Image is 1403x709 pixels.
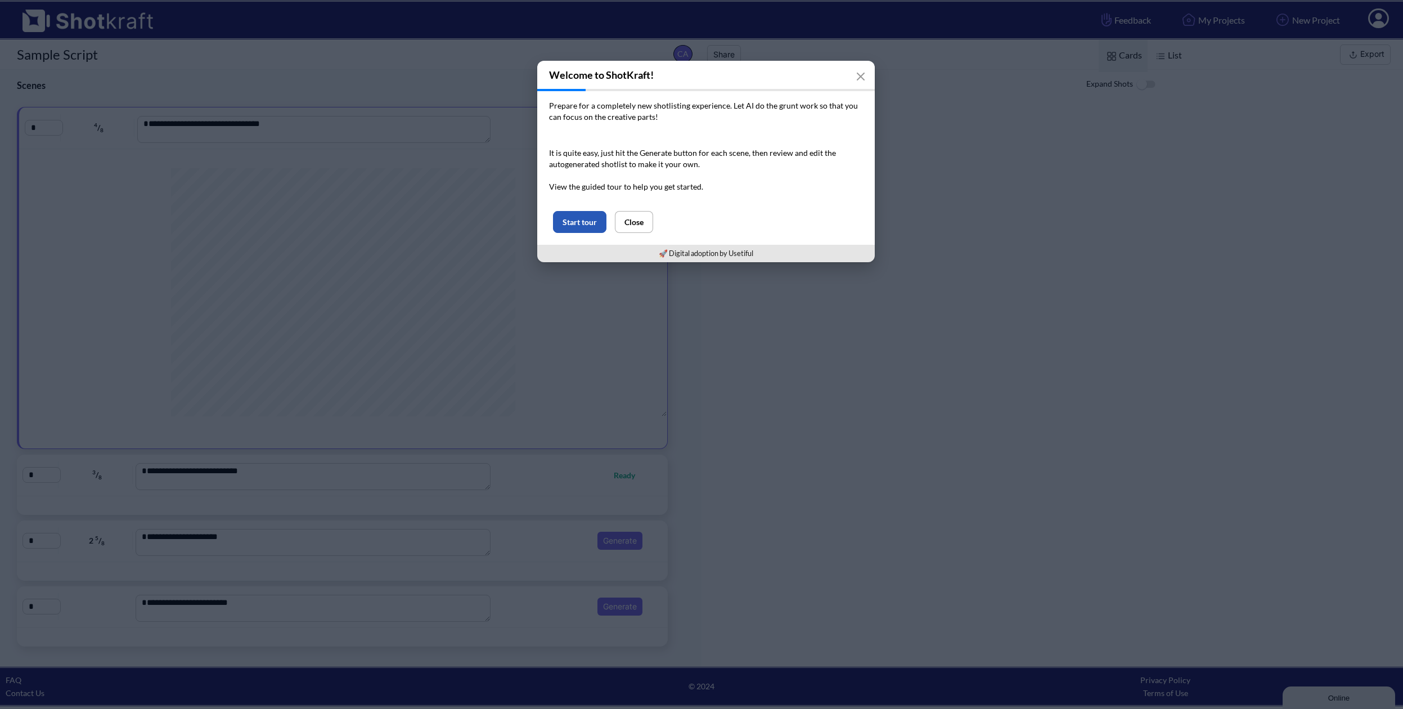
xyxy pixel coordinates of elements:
[537,61,875,89] h3: Welcome to ShotKraft!
[8,10,104,18] div: Online
[615,211,653,233] button: Close
[549,101,732,110] span: Prepare for a completely new shotlisting experience.
[549,147,863,192] p: It is quite easy, just hit the Generate button for each scene, then review and edit the autogener...
[659,249,753,258] a: 🚀 Digital adoption by Usetiful
[553,211,606,233] button: Start tour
